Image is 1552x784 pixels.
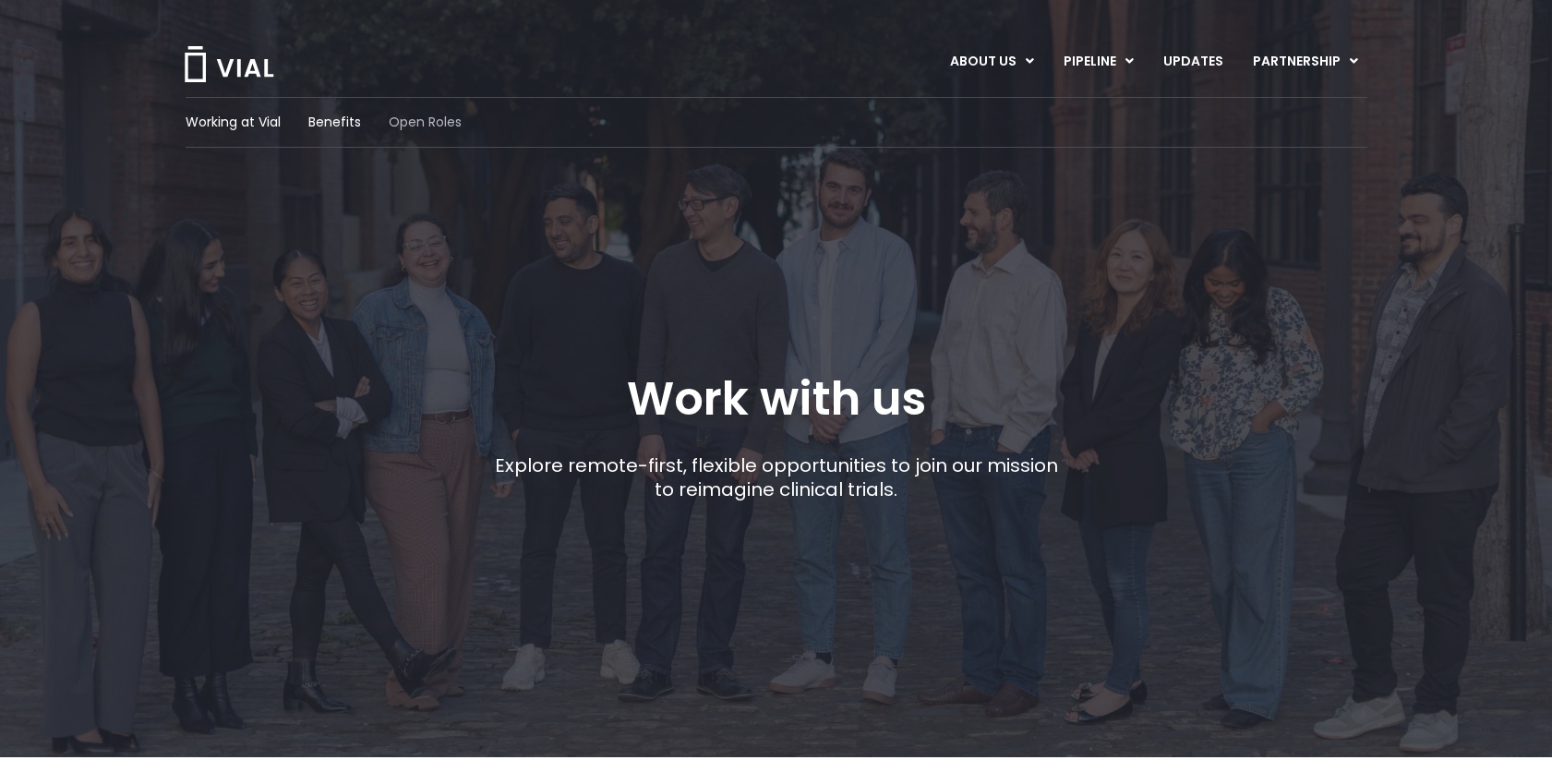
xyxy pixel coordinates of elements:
a: Open Roles [389,113,462,132]
a: UPDATES [1149,46,1237,78]
img: Vial Logo [183,46,275,82]
a: ABOUT USMenu Toggle [935,46,1048,78]
a: Benefits [308,113,361,132]
a: Working at Vial [186,113,281,132]
h1: Work with us [627,372,926,426]
a: PARTNERSHIPMenu Toggle [1238,46,1373,78]
p: Explore remote-first, flexible opportunities to join our mission to reimagine clinical trials. [487,453,1065,501]
a: PIPELINEMenu Toggle [1049,46,1148,78]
